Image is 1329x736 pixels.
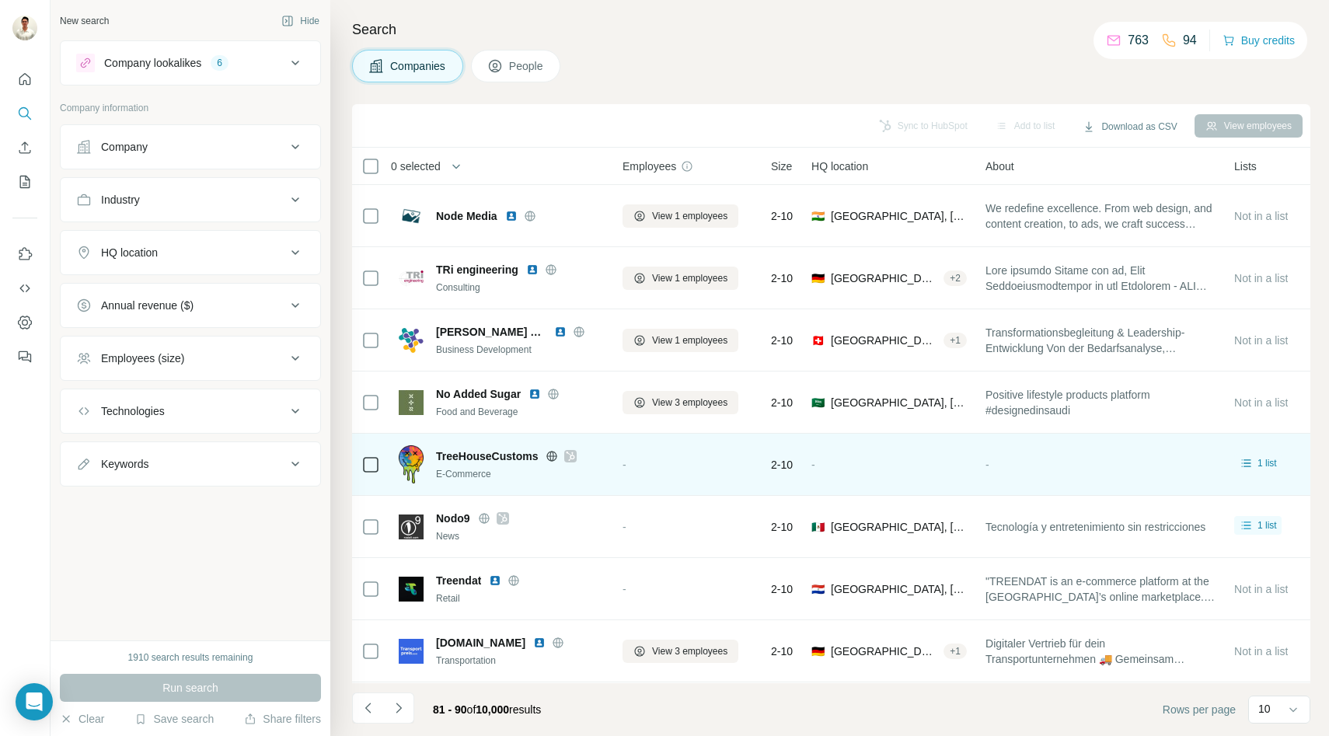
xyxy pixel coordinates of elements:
[399,639,424,664] img: Logo of transportpreis.com
[652,333,727,347] span: View 1 employees
[985,519,1205,535] span: Tecnología y entretenimiento sin restricciones
[101,456,148,472] div: Keywords
[128,651,253,664] div: 1910 search results remaining
[623,329,738,352] button: View 1 employees
[623,159,676,174] span: Employees
[831,581,967,597] span: [GEOGRAPHIC_DATA], [GEOGRAPHIC_DATA]
[1234,645,1288,658] span: Not in a list
[652,396,727,410] span: View 3 employees
[831,519,967,535] span: [GEOGRAPHIC_DATA], [GEOGRAPHIC_DATA]
[61,181,320,218] button: Industry
[1234,334,1288,347] span: Not in a list
[652,209,727,223] span: View 1 employees
[623,459,626,471] span: -
[985,263,1216,294] span: Lore ipsumdo Sitame con ad, Elit Seddoeiusmodtempor in utl Etdolorem - ALI (Enimadm Veniamqui Nos...
[16,683,53,720] div: Open Intercom Messenger
[533,637,546,649] img: LinkedIn logo
[623,521,626,533] span: -
[12,168,37,196] button: My lists
[436,467,604,481] div: E-Commerce
[526,263,539,276] img: LinkedIn logo
[811,395,825,410] span: 🇸🇦
[436,591,604,605] div: Retail
[623,204,738,228] button: View 1 employees
[1183,31,1197,50] p: 94
[399,204,424,228] img: Logo of Node Media
[652,644,727,658] span: View 3 employees
[60,14,109,28] div: New search
[436,654,604,668] div: Transportation
[61,392,320,430] button: Technologies
[985,636,1216,667] span: Digitaler Vertrieb für dein Transportunternehmen 🚚 Gemeinsam transformieren und automatisieren wi...
[831,644,937,659] span: [GEOGRAPHIC_DATA], [GEOGRAPHIC_DATA]
[436,405,604,419] div: Food and Beverage
[1072,115,1188,138] button: Download as CSV
[383,692,414,724] button: Navigate to next page
[944,271,967,285] div: + 2
[1234,210,1288,222] span: Not in a list
[352,692,383,724] button: Navigate to previous page
[101,298,194,313] div: Annual revenue ($)
[436,573,481,588] span: Treendat
[1234,159,1257,174] span: Lists
[528,388,541,400] img: LinkedIn logo
[61,287,320,324] button: Annual revenue ($)
[436,324,546,340] span: [PERSON_NAME] und Partner
[509,58,545,74] span: People
[1223,30,1295,51] button: Buy credits
[399,577,424,602] img: Logo of Treendat
[436,281,604,295] div: Consulting
[811,581,825,597] span: 🇵🇾
[1234,583,1288,595] span: Not in a list
[623,391,738,414] button: View 3 employees
[771,333,793,348] span: 2-10
[60,101,321,115] p: Company information
[652,271,727,285] span: View 1 employees
[101,351,184,366] div: Employees (size)
[944,644,967,658] div: + 1
[352,19,1310,40] h4: Search
[771,208,793,224] span: 2-10
[811,208,825,224] span: 🇮🇳
[985,574,1216,605] span: "TREENDAT is an e-commerce platform at the [GEOGRAPHIC_DATA]’s online marketplace. It has product...
[623,583,626,595] span: -
[436,529,604,543] div: News
[771,395,793,410] span: 2-10
[811,333,825,348] span: 🇨🇭
[61,44,320,82] button: Company lookalikes6
[1234,272,1288,284] span: Not in a list
[12,309,37,337] button: Dashboard
[61,445,320,483] button: Keywords
[985,325,1216,356] span: Transformationsbegleitung & Leadership-Entwicklung Von der Bedarfsanalyse, Erarbeitung von Vision...
[433,703,541,716] span: results
[12,343,37,371] button: Feedback
[399,266,424,291] img: Logo of TRi engineering
[101,403,165,419] div: Technologies
[101,192,140,208] div: Industry
[554,326,567,338] img: LinkedIn logo
[399,515,424,539] img: Logo of Nodo9
[811,270,825,286] span: 🇩🇪
[467,703,476,716] span: of
[623,267,738,290] button: View 1 employees
[399,390,424,415] img: Logo of No Added Sugar
[436,511,470,526] span: Nodo9
[811,644,825,659] span: 🇩🇪
[771,159,792,174] span: Size
[61,340,320,377] button: Employees (size)
[811,459,815,471] span: -
[12,240,37,268] button: Use Surfe on LinkedIn
[134,711,214,727] button: Save search
[771,644,793,659] span: 2-10
[985,387,1216,418] span: Positive lifestyle products platform #designedinsaudi
[433,703,467,716] span: 81 - 90
[244,711,321,727] button: Share filters
[399,328,424,353] img: Logo of Traxler und Partner
[61,234,320,271] button: HQ location
[489,574,501,587] img: LinkedIn logo
[60,711,104,727] button: Clear
[101,245,158,260] div: HQ location
[436,343,604,357] div: Business Development
[985,159,1014,174] span: About
[1257,456,1277,470] span: 1 list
